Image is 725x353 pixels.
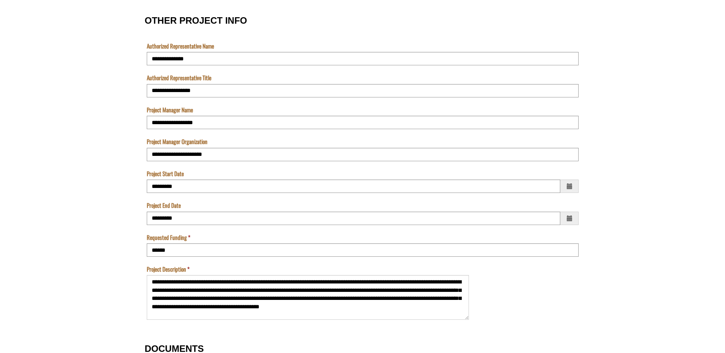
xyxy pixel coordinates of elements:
[560,212,579,225] span: Choose a date
[145,16,581,26] h3: OTHER PROJECT INFO
[147,170,184,178] label: Project Start Date
[2,10,369,23] input: Program is a required field.
[147,233,190,241] label: Requested Funding
[147,275,469,320] textarea: Project Description
[560,180,579,193] span: Choose a date
[2,32,17,40] label: The name of the custom entity.
[2,75,8,83] div: —
[147,265,190,273] label: Project Description
[145,8,581,328] fieldset: OTHER PROJECT INFO
[2,42,369,55] input: Name
[147,74,211,82] label: Authorized Representative Title
[147,106,193,114] label: Project Manager Name
[147,138,208,146] label: Project Manager Organization
[147,201,181,209] label: Project End Date
[2,10,369,47] textarea: Acknowledgement
[147,42,214,50] label: Authorized Representative Name
[2,64,48,72] label: Submissions Due Date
